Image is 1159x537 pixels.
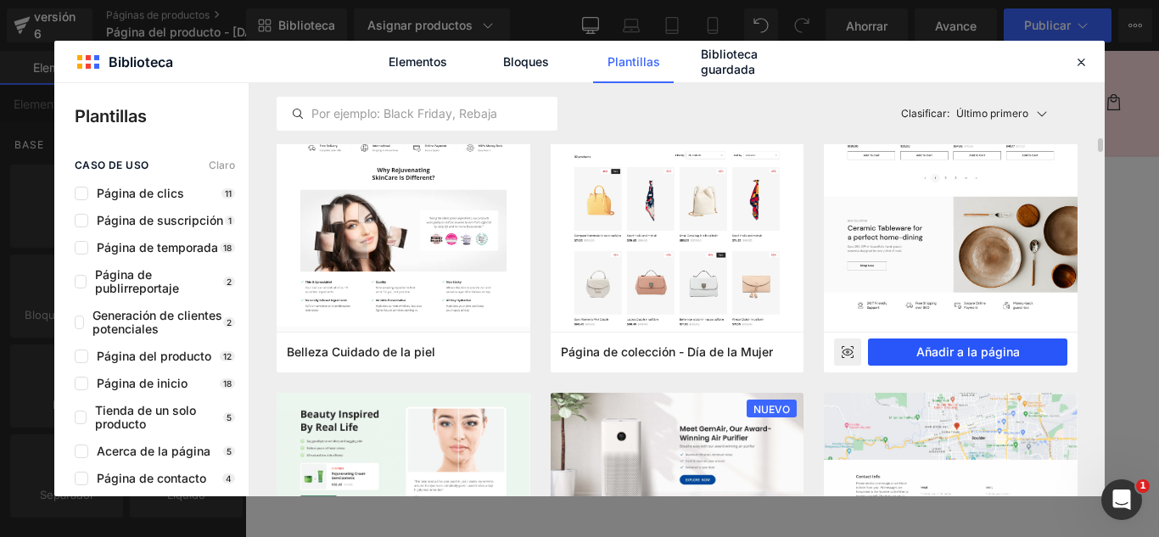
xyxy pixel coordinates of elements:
font: Belleza Cuidado de la piel [287,344,435,359]
font: Cantidad [733,324,798,344]
iframe: Chat en vivo de Intercom [1101,479,1142,520]
span: Página de colección - Día de la Mujer [561,344,773,360]
font: NUEVO [753,403,790,416]
img: TINAJA [117,170,405,457]
font: Añadir a la página [916,344,1020,359]
font: Claro [209,159,235,171]
font: Contacto [176,48,238,65]
font: Título predeterminado [544,285,708,305]
font: Página del producto [97,349,211,363]
a: Inicio [32,39,87,75]
font: Catálogo [97,48,156,65]
font: 18 [223,378,232,389]
font: Página de temporada [97,240,218,255]
div: Avance [834,338,861,366]
font: Biblioteca guardada [701,47,758,76]
font: 12 [223,351,232,361]
font: Añadir a la cesta [697,400,835,419]
font: Elementos [389,54,447,69]
button: Clasificar:Último primero [894,97,1078,131]
font: Página de publirreportaje [95,267,179,295]
font: Página de contacto [97,471,206,485]
font: Último primero [956,107,1028,120]
a: Contacto [165,39,248,75]
button: Añadir a la cesta [671,389,860,430]
font: Bloques [503,54,549,69]
font: Plantillas [607,54,660,69]
font: S/. 165.00 [698,207,764,227]
summary: Búsqueda [882,39,920,76]
font: 5 [227,446,232,456]
font: Acerca de la página [97,444,210,458]
font: 11 [225,188,232,199]
font: Título [526,254,568,273]
font: Generación de clientes potenciales [92,308,222,336]
font: 4 [226,473,232,484]
font: S/. 99.00 [773,207,832,227]
img: Exclusiva Perú [425,7,595,109]
font: Inicio [42,48,76,65]
span: Belleza Cuidado de la piel [287,344,435,360]
font: 1 [228,215,232,226]
font: 18 [223,243,232,253]
font: Clasificar: [901,107,949,120]
font: caso de uso [75,159,148,171]
a: TINAJA [731,178,800,199]
font: TINAJA [731,176,800,200]
input: Por ejemplo: Black Friday, Rebajas,... [277,103,557,124]
a: Catálogo [87,39,166,75]
font: 2 [227,317,232,327]
font: Página de colección - Día de la Mujer [561,344,773,359]
font: 2 [227,277,232,287]
font: Página de clics [97,186,184,200]
font: Página de inicio [97,376,188,390]
font: Página de suscripción [97,213,223,227]
font: Plantillas [75,106,147,126]
font: 1 [1139,480,1146,491]
font: 5 [227,412,232,422]
button: Añadir a la página [868,338,1067,366]
font: Tienda de un solo producto [95,403,196,431]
